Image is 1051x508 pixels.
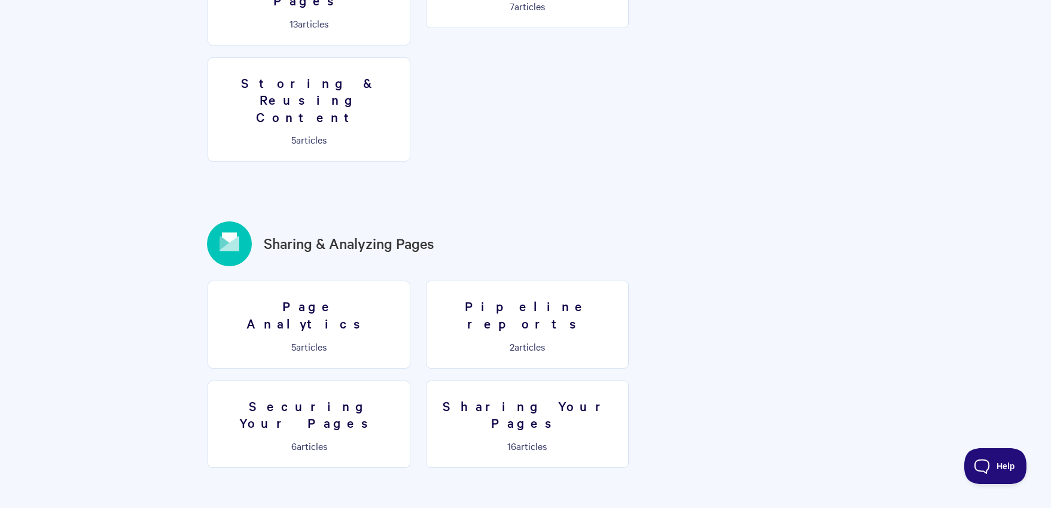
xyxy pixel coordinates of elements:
p: articles [434,1,621,11]
a: Securing Your Pages 6articles [208,381,410,468]
h3: Storing & Reusing Content [215,74,403,126]
span: 5 [291,133,296,146]
h3: Securing Your Pages [215,397,403,431]
a: Pipeline reports 2articles [426,281,629,368]
span: 13 [290,17,298,30]
a: Page Analytics 5articles [208,281,410,368]
a: Sharing Your Pages 16articles [426,381,629,468]
a: Sharing & Analyzing Pages [264,233,434,254]
p: articles [434,341,621,352]
span: 2 [510,340,514,353]
span: 16 [507,439,516,452]
span: 6 [291,439,297,452]
p: articles [215,18,403,29]
h3: Page Analytics [215,297,403,331]
span: 5 [291,340,296,353]
iframe: Toggle Customer Support [964,448,1027,484]
h3: Pipeline reports [434,297,621,331]
p: articles [215,440,403,451]
a: Storing & Reusing Content 5articles [208,57,410,162]
p: articles [434,440,621,451]
h3: Sharing Your Pages [434,397,621,431]
p: articles [215,341,403,352]
p: articles [215,134,403,145]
